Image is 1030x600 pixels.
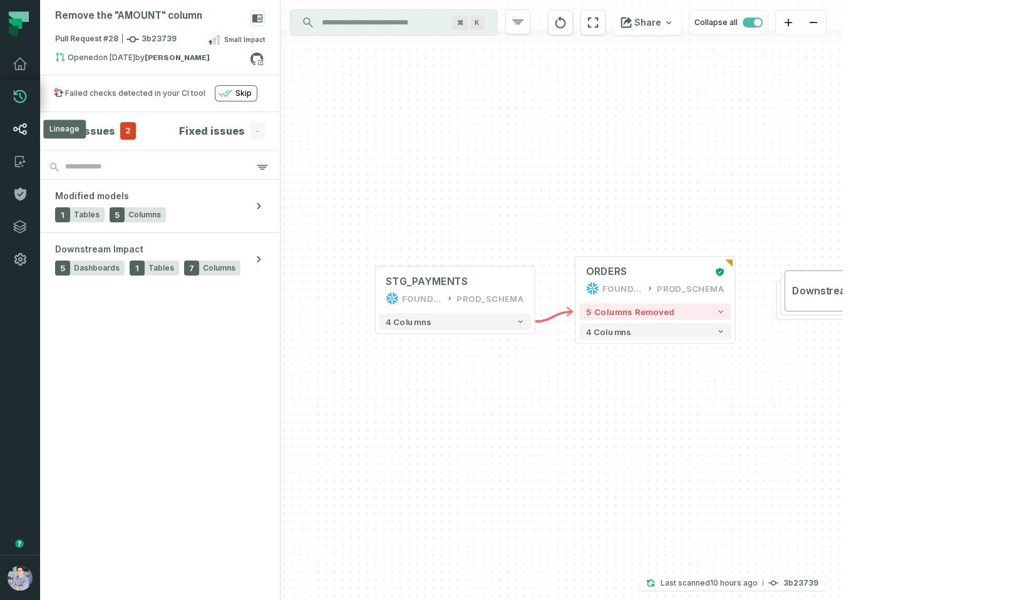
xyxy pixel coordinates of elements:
div: Opened by [55,52,250,67]
h4: 3b23739 [783,579,818,587]
button: Collapse all [689,10,768,35]
button: Share [613,10,681,35]
span: Downstream Impact [792,284,890,297]
span: Small Impact [224,34,265,44]
span: Press ⌘ + K to focus the search bar [452,16,468,30]
span: Columns [203,263,235,273]
div: Certified [711,267,724,277]
button: Last scanned[DATE] 3:21:41 AM3b23739 [638,576,826,591]
span: Downstream Impact [55,243,143,256]
span: Modified models [55,190,129,202]
strong: Barak Fargoun (fargoun) [145,54,210,61]
span: 2 [120,122,136,140]
span: 5 columns removed [586,307,674,317]
div: Remove the "AMOUNT" column [55,10,202,22]
g: Edge from c8867c613c347eb7857e509391c84b7d to 0dd85c77dd217d0afb16c7d4fb3eff19 [535,312,573,322]
span: Skip [235,88,252,98]
span: Tables [148,263,174,273]
button: Modified models1Tables5Columns [40,180,280,232]
span: 4 columns [586,326,632,336]
span: 1 [55,207,70,222]
span: Dashboards [74,263,120,273]
span: 5 [110,207,125,222]
h4: Fixed issues [179,123,245,138]
span: 5 [55,261,70,276]
span: 7 [184,261,199,276]
div: Lineage [43,120,86,138]
span: 1 [130,261,145,276]
div: FOUNDATIONAL_DB [602,282,643,295]
div: STG_PAYMENTS [386,275,468,288]
button: Downstream Impact5Dashboards1Tables7Columns [40,233,280,286]
span: - [250,122,265,140]
span: 4 columns [386,316,431,326]
button: New Issues2Fixed issues- [55,122,265,140]
button: Downstream Impact [785,270,944,311]
div: Tooltip anchor [14,538,25,549]
button: zoom out [801,11,826,35]
button: Skip [215,85,257,101]
button: zoom in [776,11,801,35]
a: View on github [249,51,265,67]
span: Pull Request #28 3b23739 [55,33,177,46]
span: Press ⌘ + K to focus the search bar [470,16,485,30]
relative-time: Mar 10, 2025, 10:00 PM GMT+1 [98,53,135,62]
span: Columns [128,210,161,220]
div: FOUNDATIONAL_DB [402,292,443,305]
div: Failed checks detected in your CI tool [65,88,205,98]
div: ORDERS [586,266,627,279]
span: Tables [74,210,100,220]
p: Last scanned [661,577,758,589]
div: PROD_SCHEMA [456,292,524,305]
img: avatar of Alon Nafta [8,566,33,591]
div: PROD_SCHEMA [657,282,724,295]
relative-time: Oct 7, 2025, 3:21 AM GMT+2 [710,578,758,587]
